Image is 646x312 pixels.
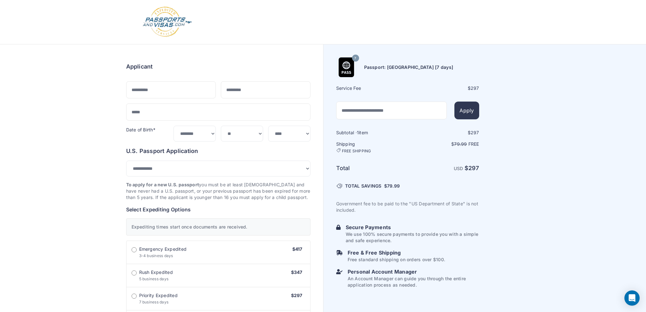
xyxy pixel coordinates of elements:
span: 7 [354,54,356,63]
h6: Passport: [GEOGRAPHIC_DATA] [7 days] [364,64,453,70]
p: Government fee to be paid to the "US Department of State" is not included. [336,201,479,213]
img: Logo [142,6,193,38]
h6: Free & Free Shipping [348,249,445,256]
p: Free standard shipping on orders over $100. [348,256,445,263]
span: 5 business days [139,276,169,281]
span: 7 business days [139,300,169,304]
span: Priority Expedited [139,292,178,299]
span: Rush Expedited [139,269,173,275]
span: $347 [291,269,303,275]
button: Apply [454,102,479,119]
span: Emergency Expedited [139,246,187,252]
span: $297 [291,293,303,298]
img: Product Name [337,57,356,77]
span: 3-4 business days [139,253,173,258]
p: $ [408,141,479,147]
span: 297 [468,165,479,171]
h6: Shipping [336,141,407,154]
span: 297 [471,130,479,135]
span: 1 [357,130,359,135]
div: $ [408,129,479,136]
h6: Total [336,164,407,173]
div: Expediting times start once documents are received. [126,218,310,236]
span: TOTAL SAVINGS [345,183,382,189]
h6: Personal Account Manager [348,268,479,275]
p: We use 100% secure payments to provide you with a simple and safe experience. [346,231,479,244]
p: An Account Manager can guide you through the entire application process as needed. [348,275,479,288]
span: 79.99 [454,141,467,147]
span: $ [384,183,400,189]
strong: $ [465,165,479,171]
span: USD [454,166,463,171]
span: 297 [471,85,479,91]
label: Date of Birth* [126,127,155,132]
h6: Secure Payments [346,223,479,231]
span: FREE SHIPPING [342,149,371,154]
span: 79.99 [387,183,400,189]
h6: Service Fee [336,85,407,91]
h6: U.S. Passport Application [126,147,310,156]
div: Open Intercom Messenger [624,290,640,306]
span: $417 [292,246,303,252]
div: $ [408,85,479,91]
h6: Applicant [126,62,153,71]
h6: Subtotal · item [336,129,407,136]
p: you must be at least [DEMOGRAPHIC_DATA] and have never had a U.S. passport, or your previous pass... [126,182,310,201]
h6: Select Expediting Options [126,206,310,213]
strong: To apply for a new U.S. passport [126,182,199,187]
span: Free [468,141,479,147]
